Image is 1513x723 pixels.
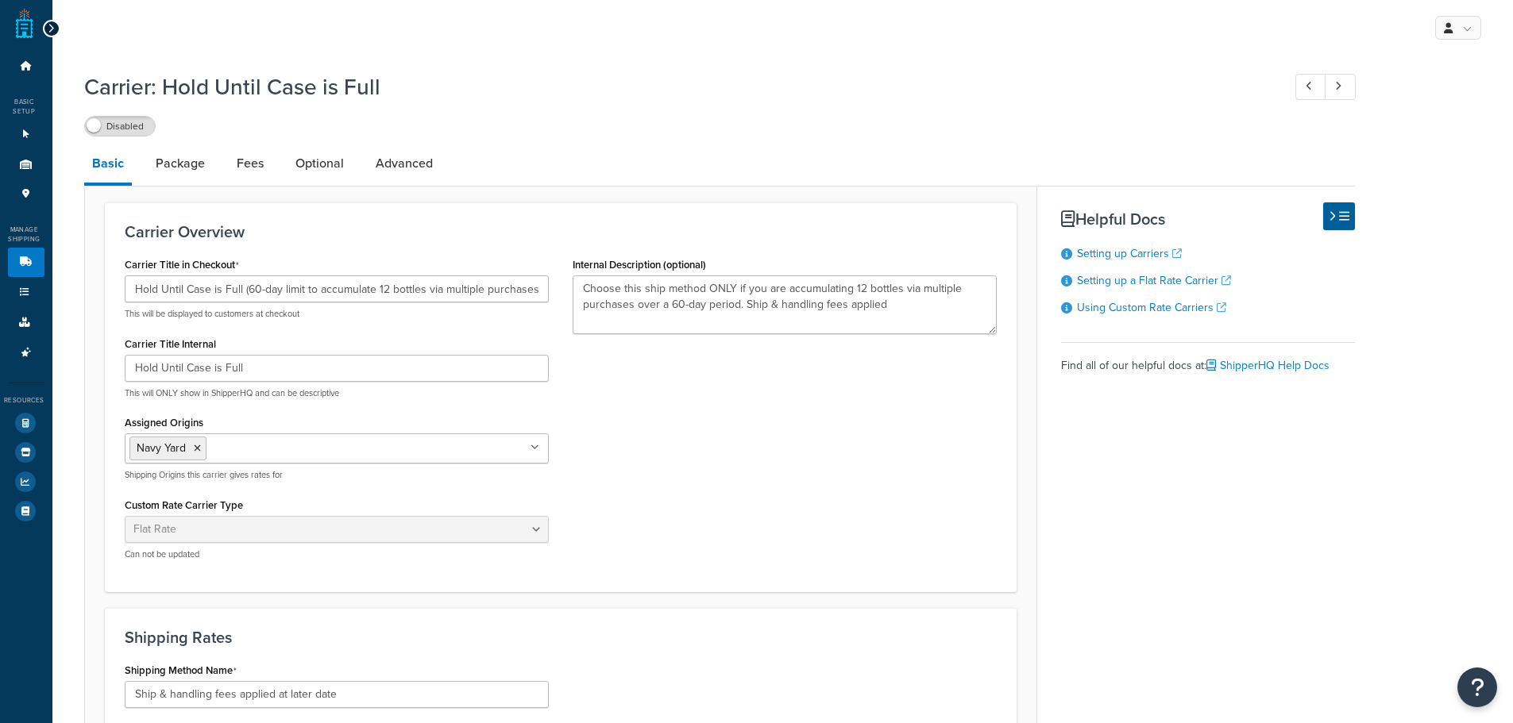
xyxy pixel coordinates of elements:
button: Hide Help Docs [1323,202,1355,230]
li: Marketplace [8,438,44,467]
p: Shipping Origins this carrier gives rates for [125,469,549,481]
label: Assigned Origins [125,417,203,429]
a: Setting up a Flat Rate Carrier [1077,272,1231,289]
label: Disabled [85,117,155,136]
label: Internal Description (optional) [573,259,706,271]
li: Test Your Rates [8,409,44,437]
label: Shipping Method Name [125,664,237,677]
li: Analytics [8,467,44,496]
li: Pickup Locations [8,179,44,209]
li: Boxes [8,308,44,337]
a: Previous Record [1295,74,1326,100]
label: Carrier Title in Checkout [125,259,239,271]
label: Carrier Title Internal [125,338,216,350]
li: Websites [8,120,44,149]
a: Package [148,144,213,183]
p: This will ONLY show in ShipperHQ and can be descriptive [125,387,549,399]
h1: Carrier: Hold Until Case is Full [84,71,1266,102]
li: Advanced Features [8,338,44,367]
li: Dashboard [8,52,44,81]
a: Next Record [1325,74,1356,100]
a: Setting up Carriers [1077,245,1182,262]
span: Navy Yard [137,440,186,456]
label: Custom Rate Carrier Type [125,499,243,511]
textarea: Choose this ship method ONLY if you are accumulating 12 bottles via multiple purchases over a 60-... [573,275,997,334]
li: Origins [8,150,44,179]
a: Using Custom Rate Carriers [1077,299,1226,316]
li: Carriers [8,248,44,277]
a: Basic [84,144,132,186]
div: Find all of our helpful docs at: [1061,342,1355,377]
li: Shipping Rules [8,278,44,307]
p: Can not be updated [125,548,549,560]
li: Help Docs [8,497,44,525]
a: Advanced [368,144,441,183]
a: Optional [288,144,352,183]
h3: Shipping Rates [125,629,997,646]
a: ShipperHQ Help Docs [1206,357,1330,374]
a: Fees [229,144,272,183]
button: Open Resource Center [1457,667,1497,707]
p: This will be displayed to customers at checkout [125,308,549,320]
h3: Carrier Overview [125,223,997,240]
h3: Helpful Docs [1061,210,1355,228]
